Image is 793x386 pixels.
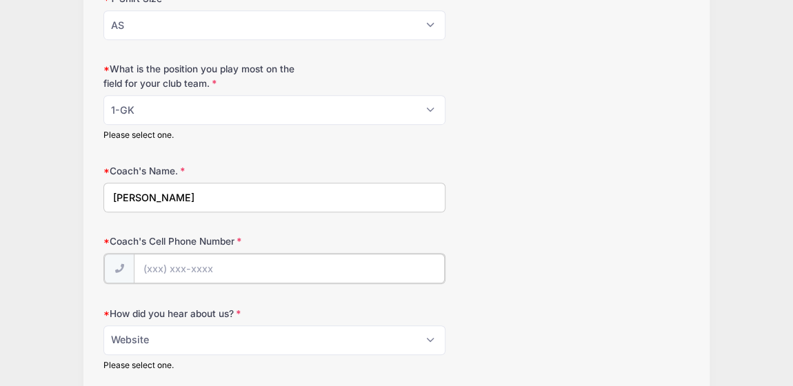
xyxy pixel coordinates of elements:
[103,307,299,321] label: How did you hear about us?
[103,164,299,178] label: Coach's Name.
[103,234,299,248] label: Coach's Cell Phone Number
[103,129,445,141] div: Please select one.
[134,254,444,283] input: (xxx) xxx-xxxx
[103,359,445,372] div: Please select one.
[103,62,299,90] label: What is the position you play most on the field for your club team.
